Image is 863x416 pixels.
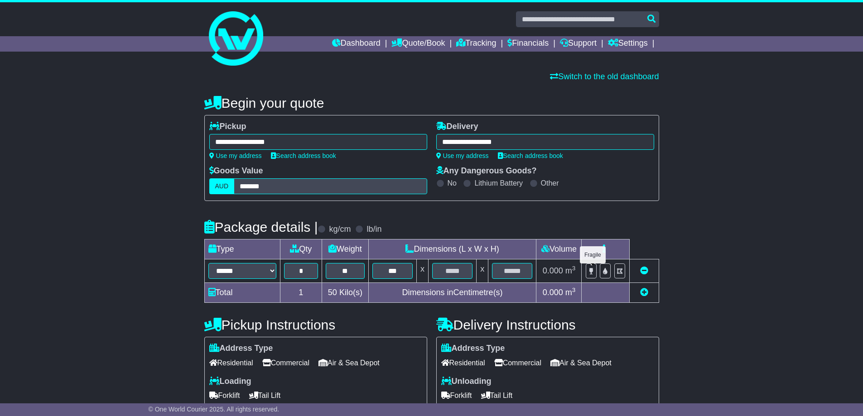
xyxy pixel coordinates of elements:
[204,283,280,303] td: Total
[209,122,246,132] label: Pickup
[441,377,492,387] label: Unloading
[322,283,369,303] td: Kilo(s)
[209,344,273,354] label: Address Type
[565,288,576,297] span: m
[262,356,309,370] span: Commercial
[436,317,659,332] h4: Delivery Instructions
[441,344,505,354] label: Address Type
[329,225,351,234] label: kg/cm
[541,179,559,187] label: Other
[543,266,563,275] span: 0.000
[204,220,318,234] h4: Package details |
[456,36,496,52] a: Tracking
[368,239,536,259] td: Dimensions (L x W x H)
[543,288,563,297] span: 0.000
[448,179,457,187] label: No
[328,288,337,297] span: 50
[271,152,336,159] a: Search address book
[580,246,606,263] div: Fragile
[436,152,489,159] a: Use my address
[204,96,659,110] h4: Begin your quote
[149,406,280,413] span: © One World Courier 2025. All rights reserved.
[332,36,381,52] a: Dashboard
[204,317,427,332] h4: Pickup Instructions
[249,388,281,402] span: Tail Lift
[322,239,369,259] td: Weight
[560,36,597,52] a: Support
[565,266,576,275] span: m
[640,266,648,275] a: Remove this item
[481,388,513,402] span: Tail Lift
[507,36,549,52] a: Financials
[204,239,280,259] td: Type
[494,356,541,370] span: Commercial
[477,259,488,283] td: x
[536,239,582,259] td: Volume
[608,36,648,52] a: Settings
[280,239,322,259] td: Qty
[441,356,485,370] span: Residential
[209,377,251,387] label: Loading
[572,265,576,272] sup: 3
[572,287,576,293] sup: 3
[209,166,263,176] label: Goods Value
[498,152,563,159] a: Search address book
[441,388,472,402] span: Forklift
[209,356,253,370] span: Residential
[209,178,235,194] label: AUD
[416,259,428,283] td: x
[391,36,445,52] a: Quote/Book
[209,152,262,159] a: Use my address
[474,179,523,187] label: Lithium Battery
[366,225,381,234] label: lb/in
[318,356,380,370] span: Air & Sea Depot
[436,166,537,176] label: Any Dangerous Goods?
[436,122,478,132] label: Delivery
[280,283,322,303] td: 1
[640,288,648,297] a: Add new item
[550,356,612,370] span: Air & Sea Depot
[550,72,659,81] a: Switch to the old dashboard
[209,388,240,402] span: Forklift
[368,283,536,303] td: Dimensions in Centimetre(s)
